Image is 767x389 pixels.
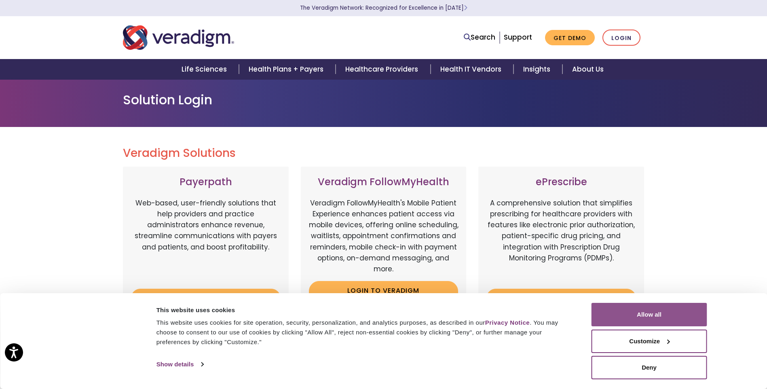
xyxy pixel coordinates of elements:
h1: Solution Login [123,92,644,108]
p: Veradigm FollowMyHealth's Mobile Patient Experience enhances patient access via mobile devices, o... [309,198,459,275]
a: Insights [513,59,562,80]
h2: Veradigm Solutions [123,146,644,160]
a: Show details [156,358,203,370]
a: Health Plans + Payers [239,59,336,80]
a: Login to Payerpath [131,289,281,307]
a: Life Sciences [172,59,239,80]
a: Healthcare Providers [336,59,430,80]
button: Allow all [592,303,707,326]
a: Support [504,32,532,42]
h3: ePrescribe [486,176,636,188]
img: Veradigm logo [123,24,234,51]
button: Customize [592,330,707,353]
div: This website uses cookies for site operation, security, personalization, and analytics purposes, ... [156,318,573,347]
div: This website uses cookies [156,305,573,315]
button: Deny [592,356,707,379]
a: Privacy Notice [485,319,530,326]
h3: Veradigm FollowMyHealth [309,176,459,188]
p: A comprehensive solution that simplifies prescribing for healthcare providers with features like ... [486,198,636,283]
h3: Payerpath [131,176,281,188]
a: Login to ePrescribe [486,289,636,307]
a: Login to Veradigm FollowMyHealth [309,281,459,307]
a: Get Demo [545,30,595,46]
p: Web-based, user-friendly solutions that help providers and practice administrators enhance revenu... [131,198,281,283]
a: Health IT Vendors [431,59,513,80]
a: The Veradigm Network: Recognized for Excellence in [DATE]Learn More [300,4,467,12]
a: About Us [562,59,613,80]
a: Search [464,32,495,43]
span: Learn More [464,4,467,12]
a: Login [602,30,640,46]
